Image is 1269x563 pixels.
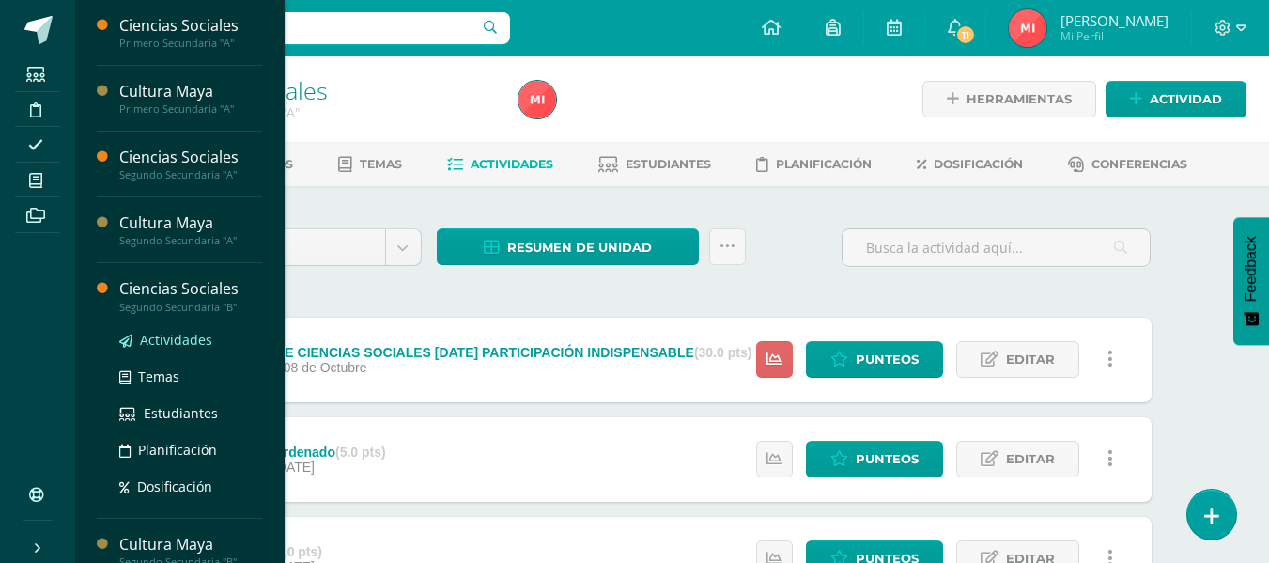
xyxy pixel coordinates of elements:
[917,149,1023,180] a: Dosificación
[776,157,872,171] span: Planificación
[284,360,367,375] span: 08 de Octubre
[144,404,218,422] span: Estudiantes
[518,81,556,118] img: a812bc87a8533d76724bfb54050ce3c9.png
[271,544,322,559] strong: (5.0 pts)
[1150,82,1222,117] span: Actividad
[360,157,402,171] span: Temas
[507,230,652,265] span: Resumen de unidad
[215,345,751,360] div: EXAMEN DE CIENCIAS SOCIALES [DATE] PARTICIPACIÓN INDISPENSABLE
[1091,157,1187,171] span: Conferencias
[1243,236,1260,302] span: Feedback
[119,81,262,116] a: Cultura MayaPrimero Secundaria "A"
[140,331,212,349] span: Actividades
[119,168,262,181] div: Segundo Secundaria "A"
[119,15,262,50] a: Ciencias SocialesPrimero Secundaria "A"
[138,368,179,385] span: Temas
[338,149,402,180] a: Temas
[119,81,262,102] div: Cultura Maya
[1009,9,1046,47] img: a812bc87a8533d76724bfb54050ce3c9.png
[694,345,751,360] strong: (30.0 pts)
[119,329,262,351] a: Actividades
[119,234,262,247] div: Segundo Secundaria "A"
[119,476,262,497] a: Dosificación
[1060,28,1168,44] span: Mi Perfil
[119,534,262,555] div: Cultura Maya
[147,77,496,103] h1: Ciencias Sociales
[273,460,315,475] span: [DATE]
[209,229,371,265] span: Unidad 4
[1068,149,1187,180] a: Conferencias
[119,301,262,314] div: Segundo Secundaria "B"
[194,229,421,265] a: Unidad 4
[119,402,262,424] a: Estudiantes
[934,157,1023,171] span: Dosificación
[1006,342,1055,377] span: Editar
[856,442,919,477] span: Punteos
[119,102,262,116] div: Primero Secundaria "A"
[119,212,262,247] a: Cultura MayaSegundo Secundaria "A"
[1006,442,1055,477] span: Editar
[119,147,262,168] div: Ciencias Sociales
[147,103,496,121] div: Segundo Secundaria 'A'
[138,441,217,459] span: Planificación
[119,366,262,387] a: Temas
[756,149,872,180] a: Planificación
[137,477,212,495] span: Dosificación
[119,147,262,181] a: Ciencias SocialesSegundo Secundaria "A"
[119,37,262,50] div: Primero Secundaria "A"
[437,228,699,265] a: Resumen de unidad
[1060,11,1168,30] span: [PERSON_NAME]
[335,445,386,460] strong: (5.0 pts)
[119,439,262,461] a: Planificación
[471,157,553,171] span: Actividades
[1106,81,1246,117] a: Actividad
[922,81,1096,117] a: Herramientas
[87,12,510,44] input: Busca un usuario...
[598,149,711,180] a: Estudiantes
[447,149,553,180] a: Actividades
[119,278,262,300] div: Ciencias Sociales
[1233,217,1269,345] button: Feedback - Mostrar encuesta
[626,157,711,171] span: Estudiantes
[119,212,262,234] div: Cultura Maya
[215,445,385,460] div: Limpio y Ordenado
[119,278,262,313] a: Ciencias SocialesSegundo Secundaria "B"
[856,342,919,377] span: Punteos
[843,229,1150,266] input: Busca la actividad aquí...
[806,341,943,378] a: Punteos
[967,82,1072,117] span: Herramientas
[119,15,262,37] div: Ciencias Sociales
[955,24,976,45] span: 11
[806,441,943,477] a: Punteos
